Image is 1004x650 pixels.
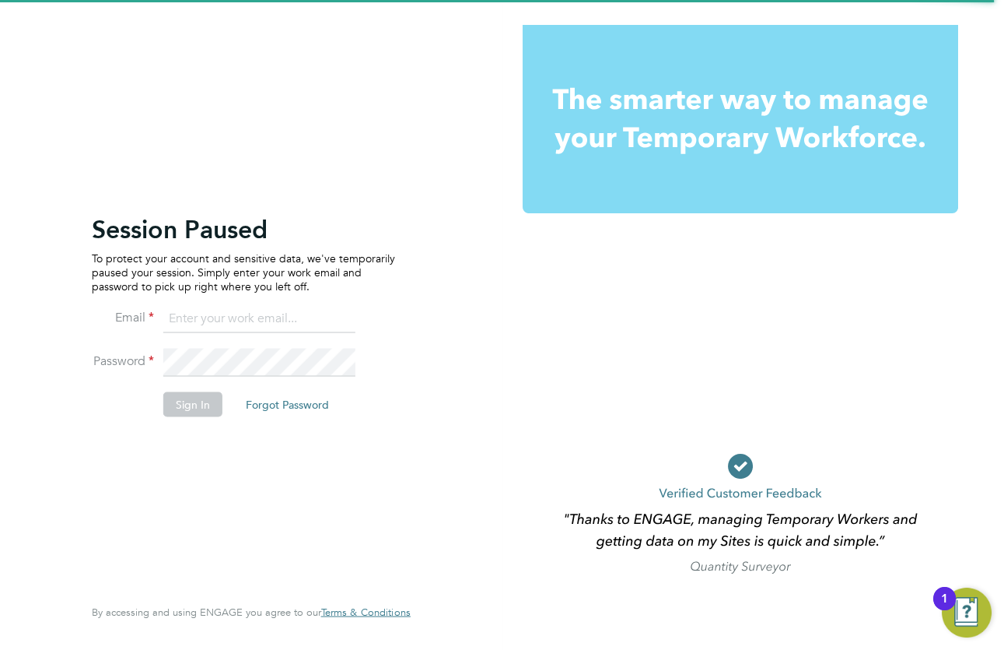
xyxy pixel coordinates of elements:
span: By accessing and using ENGAGE you agree to our [92,606,411,619]
label: Email [92,309,154,325]
button: Sign In [163,392,222,416]
h2: Session Paused [92,213,395,244]
p: To protect your account and sensitive data, we've temporarily paused your session. Simply enter y... [92,251,395,293]
span: Terms & Conditions [321,606,411,619]
a: Terms & Conditions [321,606,411,619]
button: Forgot Password [233,392,341,416]
input: Enter your work email... [163,305,355,333]
button: Open Resource Center, 1 new notification [942,588,992,638]
label: Password [92,353,154,369]
div: 1 [941,599,948,619]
